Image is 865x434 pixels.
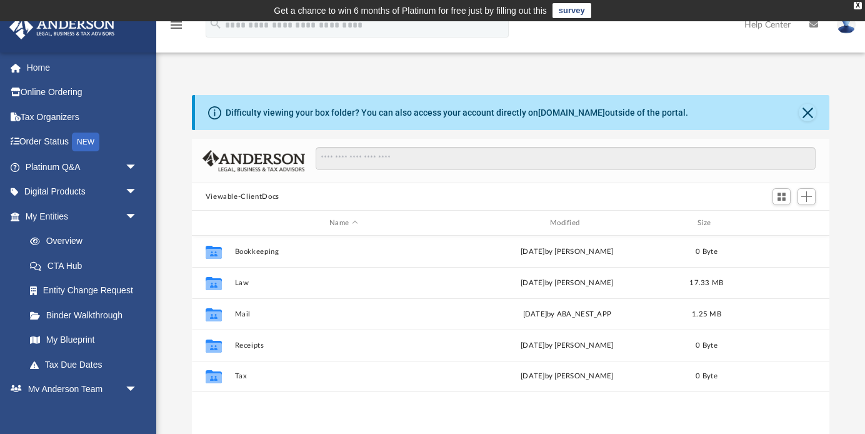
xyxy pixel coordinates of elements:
div: Size [681,218,731,229]
div: id [737,218,824,229]
a: menu [169,24,184,33]
button: Add [797,188,816,206]
a: Overview [17,229,156,254]
button: Law [234,279,452,287]
span: arrow_drop_down [125,377,150,403]
button: Viewable-ClientDocs [206,191,279,203]
a: survey [552,3,591,18]
div: NEW [72,133,99,151]
div: Modified [457,218,676,229]
i: menu [169,18,184,33]
a: Online Ordering [9,80,156,105]
a: Tax Due Dates [17,352,156,377]
button: Mail [234,310,452,318]
a: Home [9,55,156,80]
div: Difficulty viewing your box folder? You can also access your account directly on outside of the p... [226,106,688,119]
a: Digital Productsarrow_drop_down [9,179,156,204]
a: CTA Hub [17,253,156,278]
span: arrow_drop_down [125,179,150,205]
button: Close [799,104,816,121]
a: My Entitiesarrow_drop_down [9,204,156,229]
a: Tax Organizers [9,104,156,129]
div: Name [234,218,452,229]
a: [DOMAIN_NAME] [538,108,605,118]
a: Order StatusNEW [9,129,156,155]
span: arrow_drop_down [125,154,150,180]
button: Switch to Grid View [772,188,791,206]
img: User Pic [837,16,856,34]
span: 0 Byte [696,342,717,349]
a: My Blueprint [17,328,150,353]
button: Bookkeeping [234,248,452,256]
img: Anderson Advisors Platinum Portal [6,15,119,39]
button: Tax [234,372,452,380]
a: Entity Change Request [17,278,156,303]
span: 17.33 MB [689,280,723,286]
i: search [209,17,222,31]
span: 0 Byte [696,373,717,380]
div: [DATE] by [PERSON_NAME] [458,246,676,258]
div: [DATE] by [PERSON_NAME] [458,340,676,351]
a: My Anderson Teamarrow_drop_down [9,377,150,402]
div: Get a chance to win 6 months of Platinum for free just by filling out this [274,3,547,18]
a: Binder Walkthrough [17,303,156,328]
span: arrow_drop_down [125,204,150,230]
span: 1.25 MB [692,311,721,318]
div: close [854,2,862,9]
a: Platinum Q&Aarrow_drop_down [9,154,156,179]
button: Receipts [234,341,452,350]
div: [DATE] by ABA_NEST_APP [458,309,676,320]
span: 0 Byte [696,248,717,255]
div: id [197,218,228,229]
div: [DATE] by [PERSON_NAME] [458,371,676,382]
input: Search files and folders [316,147,816,171]
div: [DATE] by [PERSON_NAME] [458,278,676,289]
